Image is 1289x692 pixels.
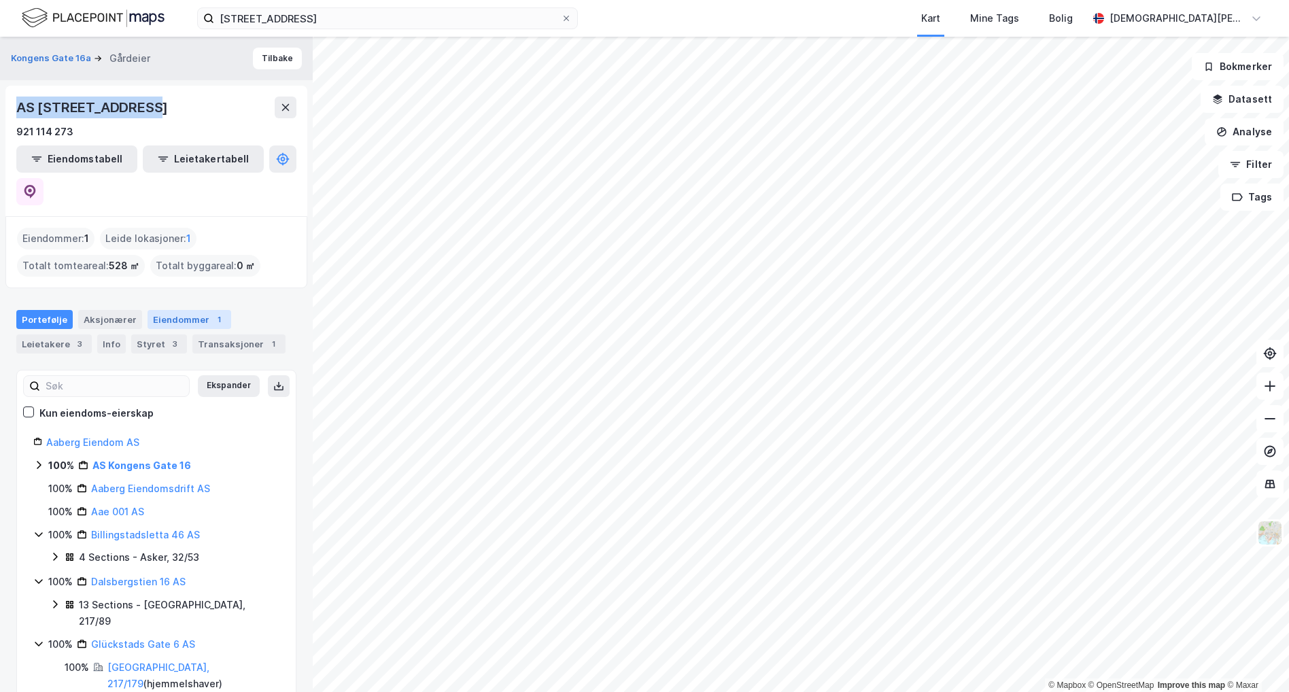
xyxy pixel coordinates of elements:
[148,310,231,329] div: Eiendommer
[91,506,144,517] a: Aae 001 AS
[16,310,73,329] div: Portefølje
[1192,53,1284,80] button: Bokmerker
[131,334,187,353] div: Styret
[214,8,561,29] input: Søk på adresse, matrikkel, gårdeiere, leietakere eller personer
[107,661,209,689] a: [GEOGRAPHIC_DATA], 217/179
[16,97,171,118] div: AS [STREET_ADDRESS]
[109,50,150,67] div: Gårdeier
[1048,680,1086,690] a: Mapbox
[97,334,126,353] div: Info
[91,483,210,494] a: Aaberg Eiendomsdrift AS
[48,457,74,474] div: 100%
[109,258,139,274] span: 528 ㎡
[267,337,280,351] div: 1
[48,527,73,543] div: 100%
[150,255,260,277] div: Totalt byggareal :
[1221,627,1289,692] div: Kontrollprogram for chat
[1257,520,1283,546] img: Z
[40,376,189,396] input: Søk
[143,145,264,173] button: Leietakertabell
[1205,118,1284,145] button: Analyse
[48,481,73,497] div: 100%
[48,504,73,520] div: 100%
[91,576,186,587] a: Dalsbergstien 16 AS
[192,334,286,353] div: Transaksjoner
[1088,680,1154,690] a: OpenStreetMap
[100,228,196,249] div: Leide lokasjoner :
[1110,10,1245,27] div: [DEMOGRAPHIC_DATA][PERSON_NAME]
[91,638,195,650] a: Glückstads Gate 6 AS
[17,255,145,277] div: Totalt tomteareal :
[168,337,182,351] div: 3
[198,375,260,397] button: Ekspander
[78,310,142,329] div: Aksjonærer
[16,145,137,173] button: Eiendomstabell
[253,48,302,69] button: Tilbake
[186,230,191,247] span: 1
[79,549,199,566] div: 4 Sections - Asker, 32/53
[65,659,89,676] div: 100%
[16,124,73,140] div: 921 114 273
[48,574,73,590] div: 100%
[970,10,1019,27] div: Mine Tags
[17,228,94,249] div: Eiendommer :
[1158,680,1225,690] a: Improve this map
[1221,627,1289,692] iframe: Chat Widget
[92,460,191,471] a: AS Kongens Gate 16
[237,258,255,274] span: 0 ㎡
[1218,151,1284,178] button: Filter
[48,636,73,653] div: 100%
[11,52,94,65] button: Kongens Gate 16a
[91,529,200,540] a: Billingstadsletta 46 AS
[212,313,226,326] div: 1
[107,659,279,692] div: ( hjemmelshaver )
[16,334,92,353] div: Leietakere
[84,230,89,247] span: 1
[46,436,139,448] a: Aaberg Eiendom AS
[1049,10,1073,27] div: Bolig
[39,405,154,421] div: Kun eiendoms-eierskap
[73,337,86,351] div: 3
[1220,184,1284,211] button: Tags
[921,10,940,27] div: Kart
[22,6,165,30] img: logo.f888ab2527a4732fd821a326f86c7f29.svg
[1201,86,1284,113] button: Datasett
[79,597,279,629] div: 13 Sections - [GEOGRAPHIC_DATA], 217/89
